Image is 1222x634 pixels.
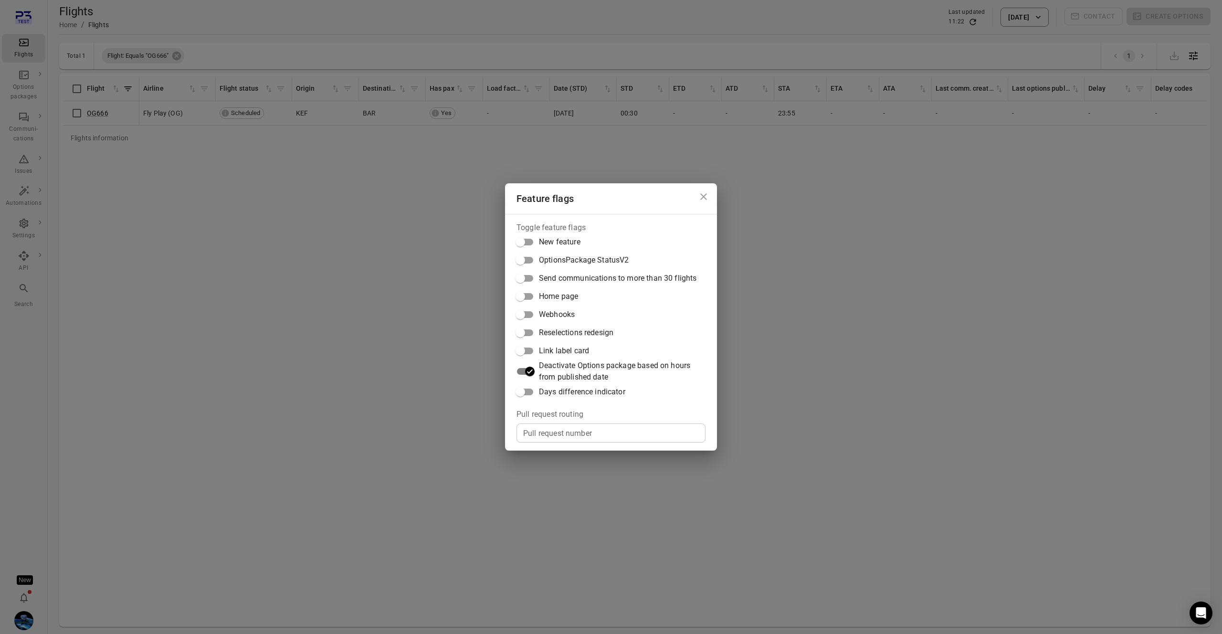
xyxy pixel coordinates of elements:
div: Open Intercom Messenger [1190,602,1212,624]
button: Close dialog [694,187,713,206]
span: Link label card [539,345,589,357]
legend: Toggle feature flags [516,222,586,233]
legend: Pull request routing [516,409,583,420]
span: Reselections redesign [539,327,613,338]
span: Deactivate Options package based on hours from published date [539,360,698,383]
span: Days difference indicator [539,386,625,398]
span: Webhooks [539,309,575,320]
span: OptionsPackage StatusV2 [539,254,629,266]
h2: Feature flags [505,183,717,214]
span: Home page [539,291,578,302]
span: New feature [539,236,580,248]
span: Send communications to more than 30 flights [539,273,696,284]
